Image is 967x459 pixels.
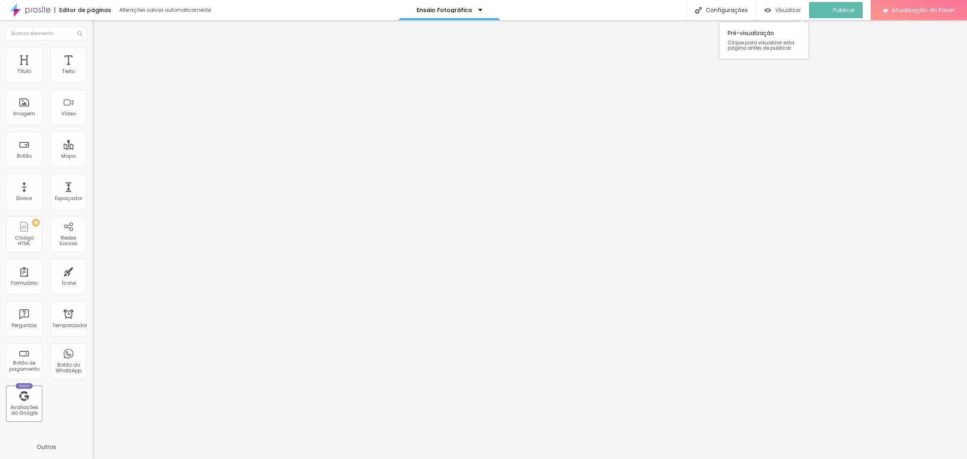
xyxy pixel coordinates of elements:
[56,361,81,374] font: Botão do WhatsApp
[52,322,87,329] font: Temporizador
[728,39,794,51] font: Clique para visualizar esta página antes de publicar.
[61,152,76,159] font: Mapa
[17,68,31,75] font: Título
[77,31,82,36] img: Ícone
[775,6,801,14] font: Visualizar
[62,68,75,75] font: Texto
[61,110,76,117] font: Vídeo
[11,280,37,286] font: Formulário
[695,7,702,14] img: Ícone
[37,443,56,451] font: Outros
[833,6,855,14] font: Publicar
[93,20,967,459] iframe: Editor
[55,195,82,202] font: Espaçador
[9,359,39,372] font: Botão de pagamento
[13,110,35,117] font: Imagem
[706,6,748,14] font: Configurações
[15,234,34,247] font: Código HTML
[62,280,76,286] font: Ícone
[6,26,87,41] input: Buscar elemento
[764,7,771,14] img: view-1.svg
[10,404,38,416] font: Avaliações do Google
[59,234,78,247] font: Redes Sociais
[119,6,211,13] font: Alterações salvas automaticamente
[12,322,37,329] font: Perguntas
[17,152,32,159] font: Botão
[809,2,863,18] button: Publicar
[756,2,809,18] button: Visualizar
[892,6,955,14] font: Atualização do Fazer
[417,6,472,14] font: Ensaio Fotográfico
[59,6,111,14] font: Editor de páginas
[16,195,32,202] font: Divisor
[728,29,774,37] font: Pré-visualização
[19,384,30,388] font: Novo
